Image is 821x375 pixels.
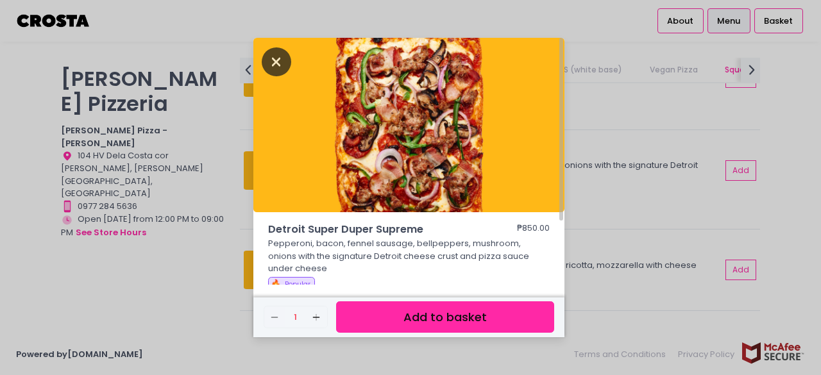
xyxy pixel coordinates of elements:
[268,237,550,275] p: Pepperoni, bacon, fennel sausage, bellpeppers, mushroom, onions with the signature Detroit cheese...
[253,38,564,212] img: Detroit Super Duper Supreme
[262,54,291,67] button: Close
[285,279,310,289] span: Popular
[268,222,480,237] span: Detroit Super Duper Supreme
[517,222,550,237] div: ₱850.00
[336,301,554,333] button: Add to basket
[271,278,281,290] span: 🔥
